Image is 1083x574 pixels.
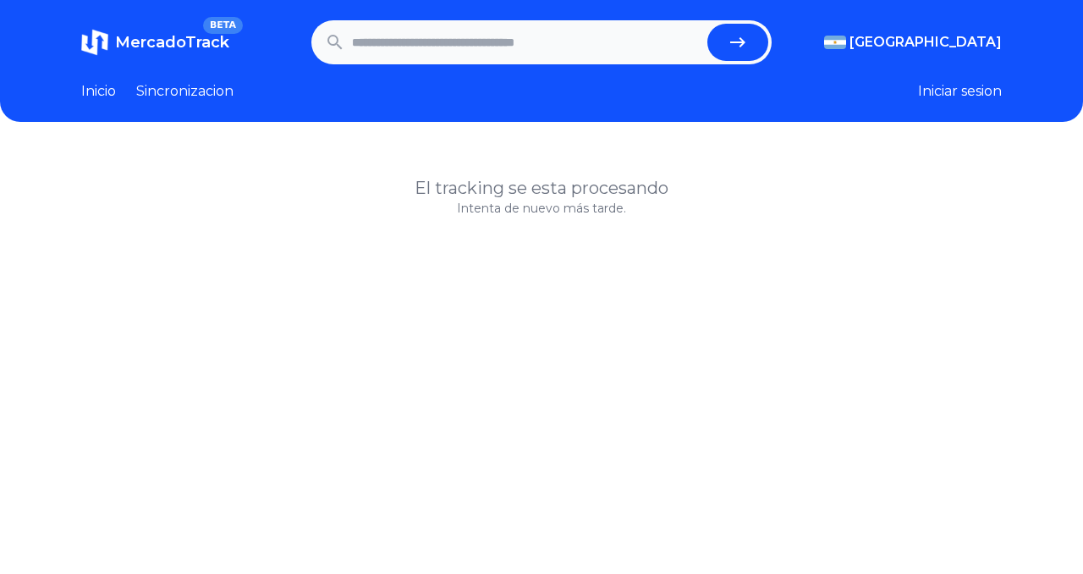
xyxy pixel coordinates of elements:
span: BETA [203,17,243,34]
p: Intenta de nuevo más tarde. [81,200,1002,217]
a: Inicio [81,81,116,102]
a: Sincronizacion [136,81,234,102]
h1: El tracking se esta procesando [81,176,1002,200]
span: MercadoTrack [115,33,229,52]
button: [GEOGRAPHIC_DATA] [824,32,1002,52]
img: MercadoTrack [81,29,108,56]
span: [GEOGRAPHIC_DATA] [849,32,1002,52]
img: Argentina [824,36,846,49]
button: Iniciar sesion [918,81,1002,102]
a: MercadoTrackBETA [81,29,229,56]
